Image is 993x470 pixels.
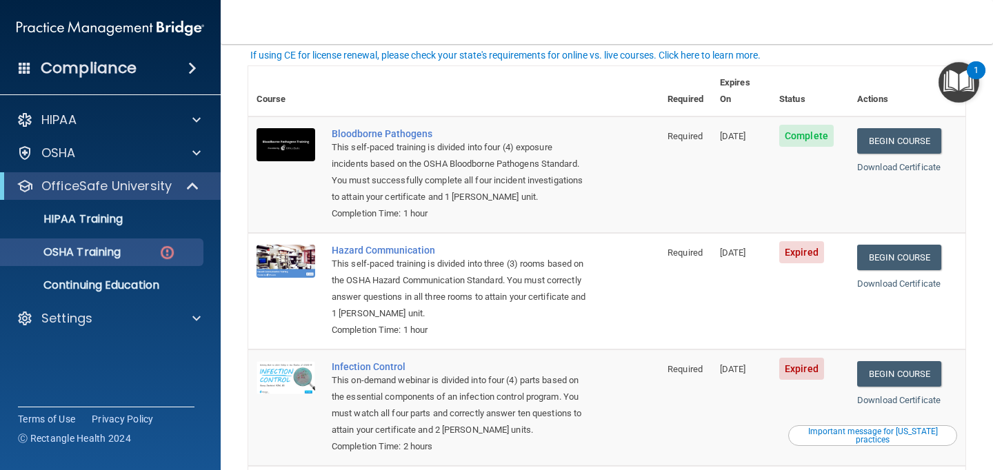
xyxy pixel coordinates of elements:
a: Privacy Policy [92,412,154,426]
a: Hazard Communication [332,245,590,256]
span: Required [668,364,703,374]
img: PMB logo [17,14,204,42]
span: Expired [779,358,824,380]
button: If using CE for license renewal, please check your state's requirements for online vs. live cours... [248,48,763,62]
div: Important message for [US_STATE] practices [790,427,955,444]
a: Infection Control [332,361,590,372]
span: Required [668,247,703,258]
p: Settings [41,310,92,327]
div: 1 [974,70,979,88]
span: Complete [779,125,834,147]
div: This self-paced training is divided into four (4) exposure incidents based on the OSHA Bloodborne... [332,139,590,205]
div: Completion Time: 1 hour [332,322,590,338]
p: OSHA [41,145,76,161]
a: Download Certificate [857,278,941,289]
span: [DATE] [720,364,746,374]
img: danger-circle.6113f641.png [159,244,176,261]
span: [DATE] [720,131,746,141]
a: OSHA [17,145,201,161]
th: Status [771,66,849,116]
iframe: Drift Widget Chat Controller [924,375,976,427]
div: This on-demand webinar is divided into four (4) parts based on the essential components of an inf... [332,372,590,438]
div: If using CE for license renewal, please check your state's requirements for online vs. live cours... [250,50,761,60]
a: Download Certificate [857,395,941,405]
a: Terms of Use [18,412,75,426]
p: OfficeSafe University [41,178,172,194]
span: Ⓒ Rectangle Health 2024 [18,431,131,445]
span: [DATE] [720,247,746,258]
a: Bloodborne Pathogens [332,128,590,139]
th: Course [248,66,323,116]
th: Required [659,66,712,116]
a: HIPAA [17,112,201,128]
p: HIPAA [41,112,77,128]
button: Read this if you are a dental practitioner in the state of CA [788,425,957,446]
span: Required [668,131,703,141]
p: Continuing Education [9,278,197,292]
p: OSHA Training [9,245,121,259]
th: Expires On [712,66,771,116]
div: This self-paced training is divided into three (3) rooms based on the OSHA Hazard Communication S... [332,256,590,322]
h4: Compliance [41,59,137,78]
button: Open Resource Center, 1 new notification [939,62,979,103]
p: HIPAA Training [9,212,123,226]
span: Expired [779,241,824,263]
a: Begin Course [857,361,941,387]
a: Begin Course [857,128,941,154]
th: Actions [849,66,965,116]
a: Settings [17,310,201,327]
a: OfficeSafe University [17,178,200,194]
div: Completion Time: 1 hour [332,205,590,222]
a: Download Certificate [857,162,941,172]
a: Begin Course [857,245,941,270]
div: Completion Time: 2 hours [332,438,590,455]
